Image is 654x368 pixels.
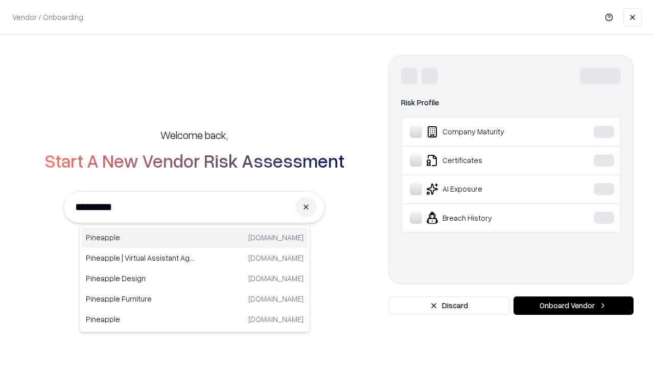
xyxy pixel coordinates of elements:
[86,293,195,304] p: Pineapple Furniture
[44,150,344,171] h2: Start A New Vendor Risk Assessment
[160,128,228,142] h5: Welcome back,
[248,293,303,304] p: [DOMAIN_NAME]
[248,273,303,284] p: [DOMAIN_NAME]
[410,212,563,224] div: Breach History
[79,225,310,332] div: Suggestions
[410,183,563,195] div: AI Exposure
[86,232,195,243] p: Pineapple
[86,252,195,263] p: Pineapple | Virtual Assistant Agency
[401,97,621,109] div: Risk Profile
[86,314,195,325] p: Pineapple
[248,252,303,263] p: [DOMAIN_NAME]
[248,232,303,243] p: [DOMAIN_NAME]
[410,154,563,167] div: Certificates
[248,314,303,325] p: [DOMAIN_NAME]
[410,126,563,138] div: Company Maturity
[86,273,195,284] p: Pineapple Design
[12,12,83,22] p: Vendor / Onboarding
[388,296,509,315] button: Discard
[513,296,634,315] button: Onboard Vendor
